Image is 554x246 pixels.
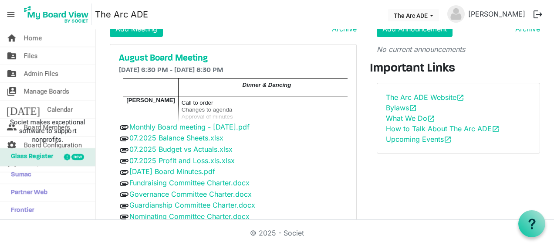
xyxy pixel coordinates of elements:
[7,83,17,100] span: switch_account
[7,184,47,202] span: Partner Web
[129,201,255,209] a: Guardianship Committee Charter.docx
[386,135,452,143] a: Upcoming Eventsopen_in_new
[119,178,129,189] span: attachment
[126,97,175,103] span: [PERSON_NAME]
[182,99,213,106] span: Call to order
[129,212,250,221] a: Nominating Committee Charter.docx
[386,124,500,133] a: How to Talk About The Arc ADEopen_in_new
[119,156,129,166] span: attachment
[129,190,252,198] a: Governance Committee Charter.docx
[95,6,148,23] a: The Arc ADE
[119,53,348,64] a: August Board Meeting
[119,201,129,211] span: attachment
[243,82,291,88] span: Dinner & Dancing
[465,5,529,23] a: [PERSON_NAME]
[492,125,500,133] span: open_in_new
[24,47,38,65] span: Files
[444,136,452,143] span: open_in_new
[386,93,464,102] a: The Arc ADE Websiteopen_in_new
[7,65,17,82] span: folder_shared
[529,5,547,24] button: logout
[386,103,417,112] a: Bylawsopen_in_new
[7,148,53,166] span: Glass Register
[129,167,215,176] a: [DATE] Board Minutes.pdf
[119,189,129,200] span: attachment
[21,3,95,25] a: My Board View Logo
[182,113,233,120] span: Approval of minutes
[71,154,84,160] div: new
[119,66,348,75] h6: [DATE] 6:30 PM - [DATE] 8:30 PM
[7,101,40,118] span: [DATE]
[119,167,129,178] span: attachment
[47,101,73,118] span: Calendar
[129,178,250,187] a: Fundraising Committee Charter.docx
[7,47,17,65] span: folder_shared
[129,123,250,131] a: Monthly Board meeting - [DATE].pdf
[24,65,58,82] span: Admin Files
[21,3,91,25] img: My Board View Logo
[129,133,223,142] a: 07.2025 Balance Sheets.xlsx
[119,145,129,155] span: attachment
[119,122,129,133] span: attachment
[182,106,232,113] span: Changes to agenda
[388,9,439,21] button: The Arc ADE dropdownbutton
[24,83,69,100] span: Manage Boards
[427,115,435,123] span: open_in_new
[119,133,129,144] span: attachment
[7,29,17,47] span: home
[7,202,34,219] span: Frontier
[4,118,91,144] span: Societ makes exceptional software to support nonprofits.
[129,156,235,165] a: 07.2025 Profit and Loss.xls.xlsx
[377,44,540,55] p: No current announcements
[129,145,233,154] a: 07.2025 Budget vs Actuals.xlsx
[24,29,42,47] span: Home
[370,61,547,76] h3: Important Links
[250,229,304,237] a: © 2025 - Societ
[409,104,417,112] span: open_in_new
[456,94,464,102] span: open_in_new
[447,5,465,23] img: no-profile-picture.svg
[119,212,129,222] span: attachment
[386,114,435,123] a: What We Doopen_in_new
[7,166,31,184] span: Sumac
[3,6,19,23] span: menu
